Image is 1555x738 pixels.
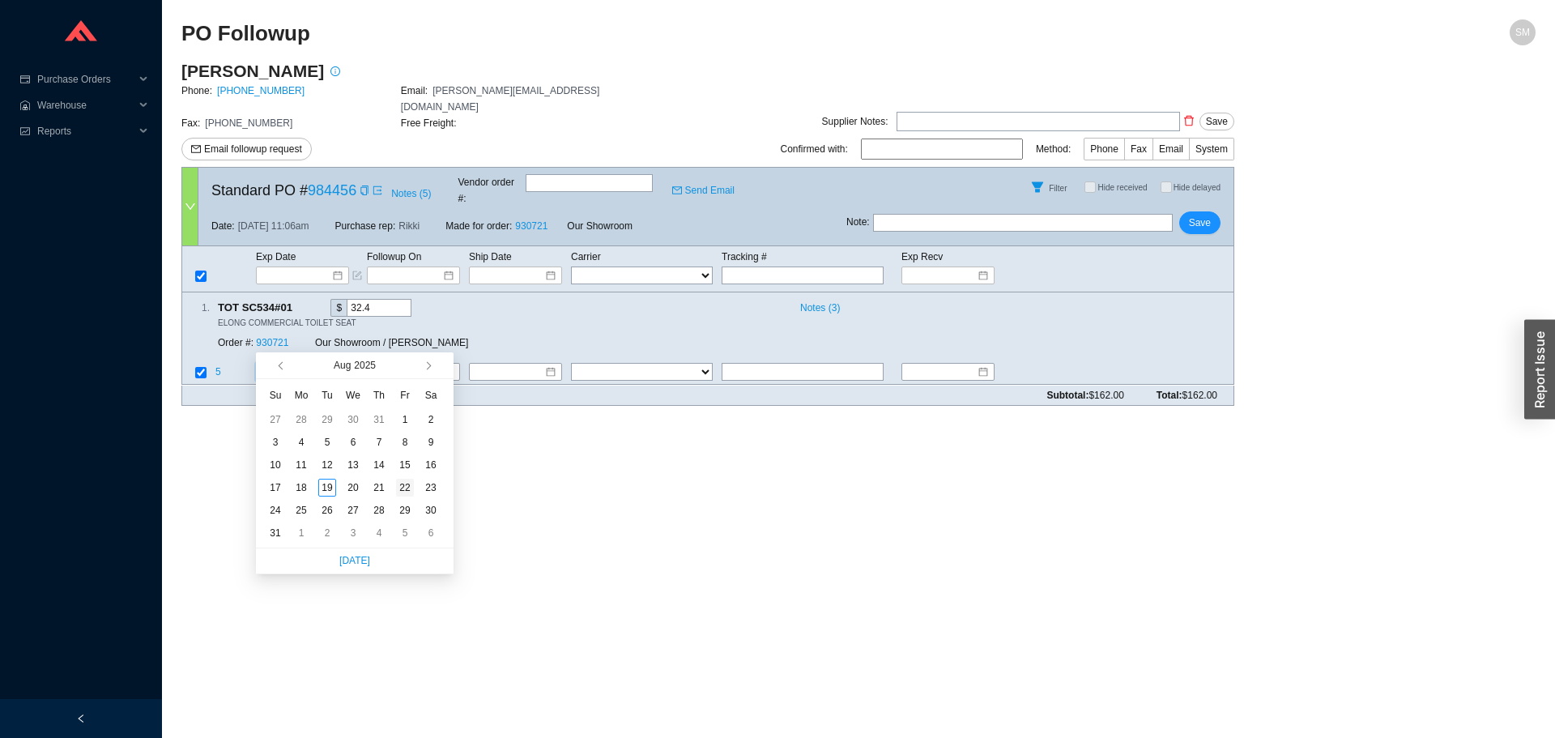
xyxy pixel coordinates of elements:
[314,476,340,499] td: 2025-08-19
[288,499,314,522] td: 2025-08-25
[418,522,444,544] td: 2025-09-06
[218,318,356,327] span: ELONG COMMERCIAL TOILET SEAT
[217,85,305,96] a: [PHONE_NUMBER]
[340,408,366,431] td: 2025-07-30
[262,382,288,408] th: Su
[340,454,366,476] td: 2025-08-13
[515,220,547,232] a: 930721
[392,408,418,431] td: 2025-08-01
[360,182,369,198] div: Copy
[901,251,943,262] span: Exp Recv
[366,454,392,476] td: 2025-08-14
[266,501,284,519] div: 24
[418,408,444,431] td: 2025-08-02
[181,60,324,83] h3: [PERSON_NAME]
[266,524,284,542] div: 31
[370,411,388,429] div: 31
[215,367,224,378] span: 5
[418,431,444,454] td: 2025-08-09
[396,501,414,519] div: 29
[366,431,392,454] td: 2025-08-07
[567,218,633,234] span: Our Showroom
[314,382,340,408] th: Tu
[672,182,735,198] a: mailSend Email
[266,479,284,497] div: 17
[288,476,314,499] td: 2025-08-18
[324,60,347,83] button: info-circle
[418,382,444,408] th: Sa
[422,501,440,519] div: 30
[722,251,767,262] span: Tracking #
[422,456,440,474] div: 16
[288,382,314,408] th: Mo
[370,479,388,497] div: 21
[266,433,284,451] div: 3
[218,338,253,349] span: Order #:
[292,456,310,474] div: 11
[318,479,336,497] div: 19
[314,499,340,522] td: 2025-08-26
[370,501,388,519] div: 28
[800,300,840,316] span: Notes ( 3 )
[76,714,86,723] span: left
[418,476,444,499] td: 2025-08-23
[318,411,336,429] div: 29
[370,433,388,451] div: 7
[19,126,31,136] span: fund
[344,433,362,451] div: 6
[181,138,312,160] button: mailEmail followup request
[422,524,440,542] div: 6
[396,456,414,474] div: 15
[314,454,340,476] td: 2025-08-12
[1206,113,1228,130] span: Save
[296,299,306,317] div: Copy
[445,220,512,232] span: Made for order:
[262,522,288,544] td: 2025-08-31
[390,185,432,196] button: Notes (5)
[292,479,310,497] div: 18
[191,144,201,156] span: mail
[392,454,418,476] td: 2025-08-15
[396,433,414,451] div: 8
[340,499,366,522] td: 2025-08-27
[318,433,336,451] div: 5
[1025,174,1050,200] button: Filter
[318,501,336,519] div: 26
[238,218,309,234] span: [DATE] 11:06am
[262,431,288,454] td: 2025-08-03
[344,456,362,474] div: 13
[392,522,418,544] td: 2025-09-05
[211,178,356,203] span: Standard PO #
[330,299,347,317] div: $
[181,19,1197,48] h2: PO Followup
[366,499,392,522] td: 2025-08-28
[781,138,1234,160] div: Confirmed with: Method:
[288,431,314,454] td: 2025-08-04
[822,113,888,130] div: Supplier Notes:
[1049,184,1067,193] span: Filter
[366,476,392,499] td: 2025-08-21
[370,456,388,474] div: 14
[418,499,444,522] td: 2025-08-30
[211,218,235,234] span: Date:
[352,271,362,280] span: form
[396,524,414,542] div: 5
[392,382,418,408] th: Fr
[1097,183,1147,192] span: Hide received
[1131,143,1147,155] span: Fax
[1181,115,1197,126] span: delete
[204,141,302,157] span: Email followup request
[256,338,288,349] a: 930721
[288,522,314,544] td: 2025-09-01
[339,555,370,566] a: [DATE]
[1088,390,1123,401] span: $162.00
[325,66,346,76] span: info-circle
[1161,181,1172,193] input: Hide delayed
[37,92,134,118] span: Warehouse
[314,431,340,454] td: 2025-08-05
[401,85,428,96] span: Email:
[266,456,284,474] div: 10
[458,174,522,207] span: Vendor order # :
[373,186,382,195] span: export
[318,456,336,474] div: 12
